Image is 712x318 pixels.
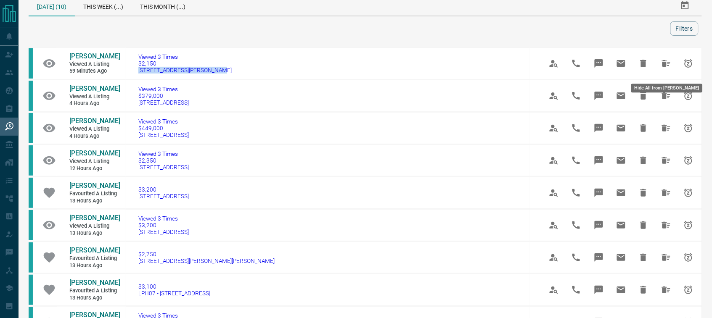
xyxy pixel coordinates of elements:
[670,21,699,36] button: Filters
[678,183,699,203] span: Snooze
[544,280,564,300] span: View Profile
[138,251,275,264] a: $2,750[STREET_ADDRESS][PERSON_NAME][PERSON_NAME]
[656,86,676,106] span: Hide All from Ricky Naccarato
[69,61,120,68] span: Viewed a Listing
[69,52,120,60] span: [PERSON_NAME]
[29,275,33,305] div: condos.ca
[69,100,120,107] span: 4 hours ago
[69,230,120,237] span: 13 hours ago
[138,164,189,171] span: [STREET_ADDRESS]
[589,280,609,300] span: Message
[631,84,703,92] div: Hide All from [PERSON_NAME]
[589,53,609,74] span: Message
[29,113,33,143] div: condos.ca
[611,215,631,235] span: Email
[633,150,654,171] span: Hide
[566,86,586,106] span: Call
[611,53,631,74] span: Email
[678,86,699,106] span: Snooze
[656,280,676,300] span: Hide All from Jennifer Ijeomah
[138,53,232,60] span: Viewed 3 Times
[566,183,586,203] span: Call
[69,52,120,61] a: [PERSON_NAME]
[69,133,120,140] span: 4 hours ago
[656,150,676,171] span: Hide All from Li-Wen Wang
[69,126,120,133] span: Viewed a Listing
[633,247,654,268] span: Hide
[69,255,120,262] span: Favourited a Listing
[29,178,33,208] div: condos.ca
[29,145,33,176] div: condos.ca
[589,150,609,171] span: Message
[138,99,189,106] span: [STREET_ADDRESS]
[69,84,120,92] span: [PERSON_NAME]
[69,287,120,294] span: Favourited a Listing
[138,118,189,125] span: Viewed 3 Times
[29,81,33,111] div: condos.ca
[566,118,586,138] span: Call
[138,222,189,229] span: $3,200
[678,118,699,138] span: Snooze
[138,290,210,297] span: LPH07 - [STREET_ADDRESS]
[678,215,699,235] span: Snooze
[138,186,189,200] a: $3,200[STREET_ADDRESS]
[566,53,586,74] span: Call
[611,183,631,203] span: Email
[544,183,564,203] span: View Profile
[69,246,120,255] a: [PERSON_NAME]
[138,67,232,74] span: [STREET_ADDRESS][PERSON_NAME]
[633,215,654,235] span: Hide
[29,242,33,273] div: condos.ca
[656,183,676,203] span: Hide All from Jennifer Ijeomah
[138,229,189,235] span: [STREET_ADDRESS]
[566,150,586,171] span: Call
[611,280,631,300] span: Email
[69,68,120,75] span: 59 minutes ago
[678,150,699,171] span: Snooze
[138,92,189,99] span: $379,000
[544,53,564,74] span: View Profile
[544,118,564,138] span: View Profile
[138,215,189,222] span: Viewed 3 Times
[69,262,120,269] span: 13 hours ago
[69,214,120,223] a: [PERSON_NAME]
[138,86,189,106] a: Viewed 3 Times$379,000[STREET_ADDRESS]
[633,183,654,203] span: Hide
[138,150,189,171] a: Viewed 3 Times$2,350[STREET_ADDRESS]
[29,210,33,240] div: condos.ca
[69,149,120,157] span: [PERSON_NAME]
[69,223,120,230] span: Viewed a Listing
[69,158,120,165] span: Viewed a Listing
[544,215,564,235] span: View Profile
[138,283,210,290] span: $3,100
[678,53,699,74] span: Snooze
[633,280,654,300] span: Hide
[138,157,189,164] span: $2,350
[656,118,676,138] span: Hide All from Wendy Avila
[69,117,120,125] span: [PERSON_NAME]
[138,193,189,200] span: [STREET_ADDRESS]
[138,118,189,138] a: Viewed 3 Times$449,000[STREET_ADDRESS]
[138,258,275,264] span: [STREET_ADDRESS][PERSON_NAME][PERSON_NAME]
[544,247,564,268] span: View Profile
[566,215,586,235] span: Call
[138,215,189,235] a: Viewed 3 Times$3,200[STREET_ADDRESS]
[544,86,564,106] span: View Profile
[69,165,120,172] span: 12 hours ago
[138,86,189,92] span: Viewed 3 Times
[69,279,120,286] span: [PERSON_NAME]
[611,247,631,268] span: Email
[69,214,120,222] span: [PERSON_NAME]
[589,183,609,203] span: Message
[69,279,120,287] a: [PERSON_NAME]
[69,181,120,190] a: [PERSON_NAME]
[69,117,120,126] a: [PERSON_NAME]
[69,149,120,158] a: [PERSON_NAME]
[138,131,189,138] span: [STREET_ADDRESS]
[138,125,189,131] span: $449,000
[69,197,120,205] span: 13 hours ago
[611,86,631,106] span: Email
[633,118,654,138] span: Hide
[656,215,676,235] span: Hide All from Jennifer Ijeomah
[138,251,275,258] span: $2,750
